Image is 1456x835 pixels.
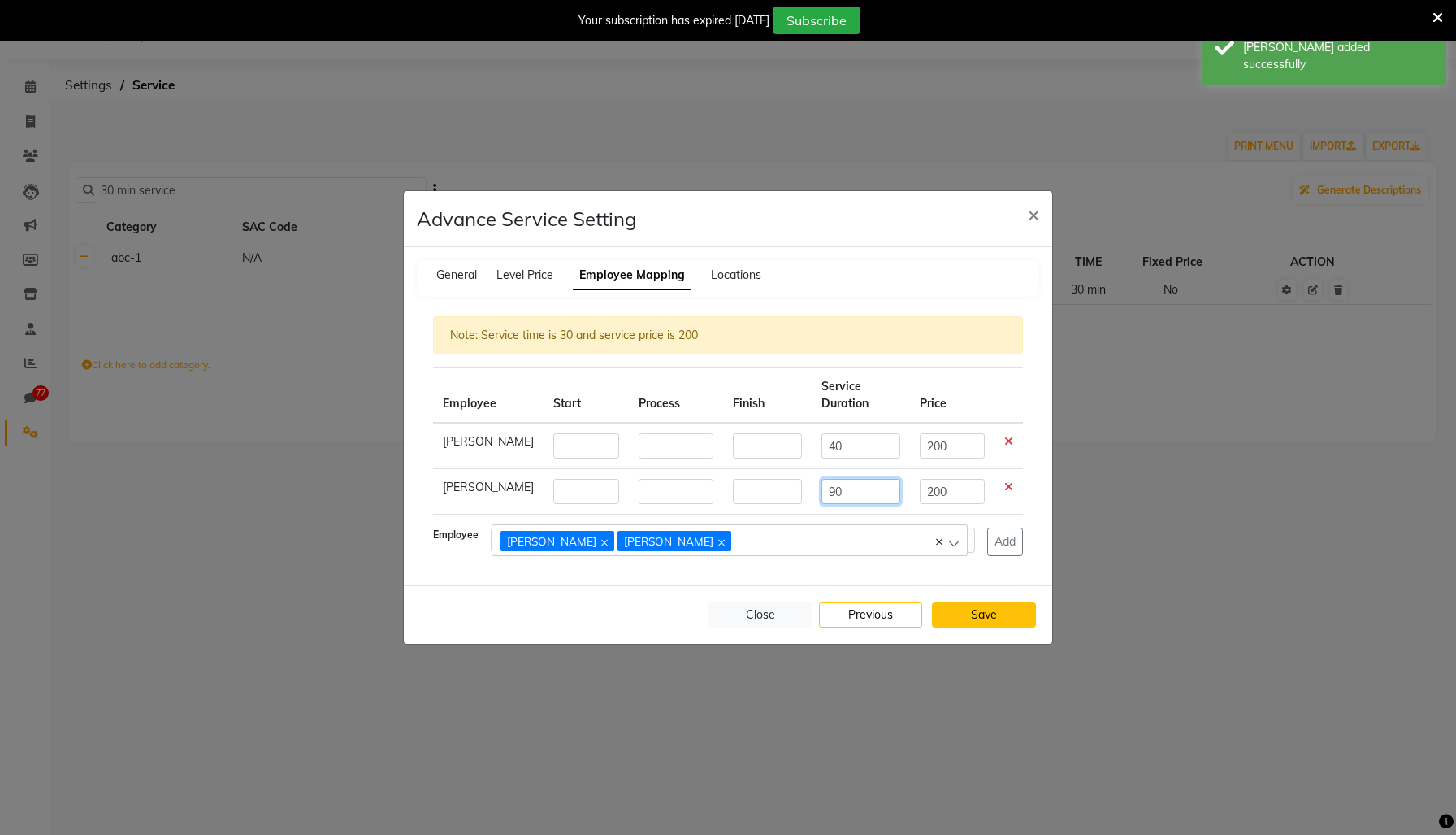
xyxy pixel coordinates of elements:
[708,602,812,628] button: Close
[629,368,723,424] th: Process
[496,267,553,282] span: Level Price
[433,423,544,469] td: [PERSON_NAME]
[1243,39,1434,73] div: Priya jain added successfully
[773,7,860,34] button: Subscribe
[433,316,1023,354] div: Note: Service time is 30 and service price is 200
[910,368,994,424] th: Price
[819,602,923,628] button: Previous
[433,528,479,550] label: Employee
[436,267,477,282] span: General
[417,204,637,233] h4: Advance Service Setting
[1015,191,1052,237] button: Close
[987,528,1023,556] button: Add
[711,267,761,282] span: Locations
[723,368,811,424] th: Finish
[433,469,544,515] td: [PERSON_NAME]
[433,368,544,424] th: Employee
[624,534,713,548] span: [PERSON_NAME]
[507,534,596,548] span: [PERSON_NAME]
[932,602,1036,628] button: Save
[812,368,910,424] th: Service Duration
[1028,202,1039,226] span: ×
[544,368,629,424] th: Start
[578,12,769,29] div: Your subscription has expired [DATE]
[573,261,691,290] span: Employee Mapping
